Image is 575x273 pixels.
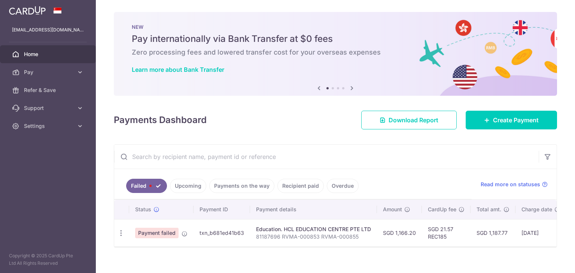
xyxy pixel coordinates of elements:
[132,66,224,73] a: Learn more about Bank Transfer
[277,179,324,193] a: Recipient paid
[527,251,568,269] iframe: Opens a widget where you can find more information
[361,111,457,129] a: Download Report
[481,181,540,188] span: Read more on statuses
[24,68,73,76] span: Pay
[24,86,73,94] span: Refer & Save
[194,200,250,219] th: Payment ID
[521,206,552,213] span: Charge date
[471,219,515,246] td: SGD 1,187.77
[135,206,151,213] span: Status
[515,219,566,246] td: [DATE]
[12,26,84,34] p: [EMAIL_ADDRESS][DOMAIN_NAME]
[9,6,46,15] img: CardUp
[194,219,250,246] td: txn_b681ed41b63
[24,122,73,130] span: Settings
[389,116,438,125] span: Download Report
[477,206,501,213] span: Total amt.
[493,116,539,125] span: Create Payment
[327,179,359,193] a: Overdue
[24,50,73,58] span: Home
[256,233,371,240] p: 81187696 RVMA-000853 RVMA-000855
[114,12,557,96] img: Bank transfer banner
[428,206,456,213] span: CardUp fee
[481,181,548,188] a: Read more on statuses
[170,179,206,193] a: Upcoming
[126,179,167,193] a: Failed
[466,111,557,129] a: Create Payment
[383,206,402,213] span: Amount
[256,226,371,233] div: Education. HCL EDUCATION CENTRE PTE LTD
[135,228,179,238] span: Payment failed
[132,33,539,45] h5: Pay internationally via Bank Transfer at $0 fees
[250,200,377,219] th: Payment details
[132,48,539,57] h6: Zero processing fees and lowered transfer cost for your overseas expenses
[114,145,539,169] input: Search by recipient name, payment id or reference
[24,104,73,112] span: Support
[114,113,207,127] h4: Payments Dashboard
[132,24,539,30] p: NEW
[422,219,471,246] td: SGD 21.57 REC185
[209,179,274,193] a: Payments on the way
[377,219,422,246] td: SGD 1,166.20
